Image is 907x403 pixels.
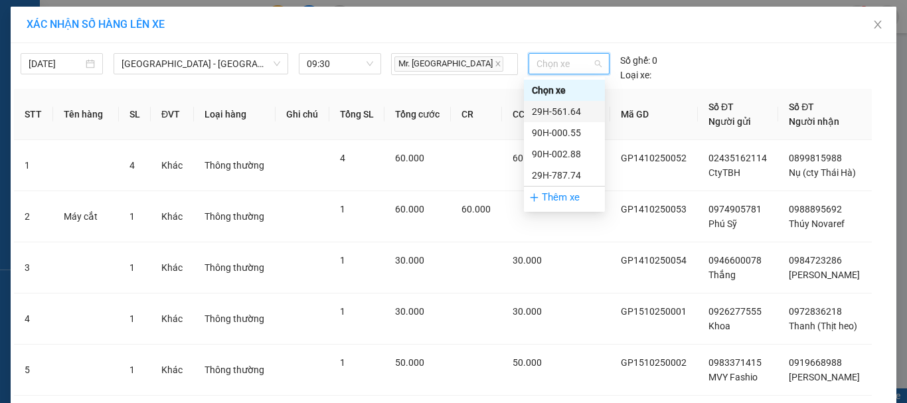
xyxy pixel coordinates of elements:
span: 60.000 [395,153,424,163]
td: Thông thường [194,293,276,345]
td: Khác [151,191,194,242]
th: Mã GD [610,89,698,140]
div: 90H-002.88 [524,143,605,165]
span: 0926277555 [708,306,762,317]
span: Người nhận [789,116,839,127]
span: GP1410250053 [621,204,687,214]
span: Số ĐT [708,102,734,112]
th: Ghi chú [276,89,329,140]
div: 90H-000.55 [532,125,597,140]
div: Thêm xe [524,186,605,209]
span: 50.000 [513,357,542,368]
span: GP1510250002 [621,357,687,368]
td: Thông thường [194,191,276,242]
span: 1 [129,211,135,222]
span: 1 [129,262,135,273]
span: [PERSON_NAME] [789,270,860,280]
span: 60.000 [513,153,542,163]
span: MVY Fashio [708,372,758,382]
div: Chọn xe [532,83,597,98]
td: Khác [151,293,194,345]
span: Thúy Novaref [789,218,845,229]
span: 1 [340,306,345,317]
span: 0984723286 [789,255,842,266]
span: 1 [340,357,345,368]
span: 50.000 [395,357,424,368]
span: 0899815988 [789,153,842,163]
span: Chọn xe [536,54,602,74]
span: Hà Nội - Phủ Lý [122,54,280,74]
span: 30.000 [513,255,542,266]
span: GP1510250003 [143,94,222,108]
div: 90H-002.88 [532,147,597,161]
button: Close [859,7,896,44]
td: Khác [151,345,194,396]
td: Thông thường [194,242,276,293]
span: 30.000 [513,306,542,317]
span: CtyTBH [708,167,740,178]
th: Loại hàng [194,89,276,140]
span: Khoa [708,321,730,331]
span: 1 [340,204,345,214]
span: 60.000 [395,204,424,214]
span: 0988895692 [789,204,842,214]
span: Nụ (cty Thái Hà) [789,167,856,178]
td: 4 [14,293,53,345]
img: logo [5,67,7,129]
div: 29H-787.74 [532,168,597,183]
span: GP1410250054 [621,255,687,266]
td: Thông thường [194,345,276,396]
th: SL [119,89,151,140]
th: Tổng SL [329,89,385,140]
span: 09:30 [307,54,373,74]
span: 0919668988 [789,357,842,368]
input: 15/10/2025 [29,56,83,71]
td: Khác [151,140,194,191]
div: 29H-561.64 [532,104,597,119]
td: Khác [151,242,194,293]
th: CC [502,89,558,140]
th: Tổng cước [384,89,451,140]
span: 0974905781 [708,204,762,214]
span: 1 [340,255,345,266]
div: Chọn xe [524,80,605,101]
span: Cargobus MK [27,7,124,24]
span: Người gửi [708,116,751,127]
span: 835 Giải Phóng, Giáp Bát [18,27,135,39]
div: 29H-561.64 [524,101,605,122]
th: Tên hàng [53,89,119,140]
td: 3 [14,242,53,293]
span: 4 [129,160,135,171]
span: Thắng [708,270,736,280]
span: close [872,19,883,30]
span: Thanh (Thịt heo) [789,321,857,331]
strong: PHIẾU GỬI HÀNG: [GEOGRAPHIC_DATA] - [GEOGRAPHIC_DATA] [9,67,142,125]
span: 30.000 [395,306,424,317]
span: Phú Sỹ [708,218,737,229]
span: [PERSON_NAME] [789,372,860,382]
th: CR [451,89,502,140]
span: 1 [129,313,135,324]
span: Loại xe: [620,68,651,82]
span: 60.000 [461,204,491,214]
span: 0946600078 [708,255,762,266]
div: 0 [620,53,657,68]
span: 02435162114 [708,153,767,163]
span: GP1510250001 [621,306,687,317]
div: 90H-000.55 [524,122,605,143]
td: Thông thường [194,140,276,191]
td: 2 [14,191,53,242]
span: XÁC NHẬN SỐ HÀNG LÊN XE [27,18,165,31]
span: 30.000 [395,255,424,266]
span: Mr. [GEOGRAPHIC_DATA] [394,56,503,72]
span: Số ĐT [789,102,814,112]
span: down [273,60,281,68]
span: 1 [129,364,135,375]
div: 29H-787.74 [524,165,605,186]
span: 4 [340,153,345,163]
span: Số ghế: [620,53,650,68]
span: close [495,60,501,67]
span: GP1410250052 [621,153,687,163]
span: 0972836218 [789,306,842,317]
td: Máy cắt [53,191,119,242]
